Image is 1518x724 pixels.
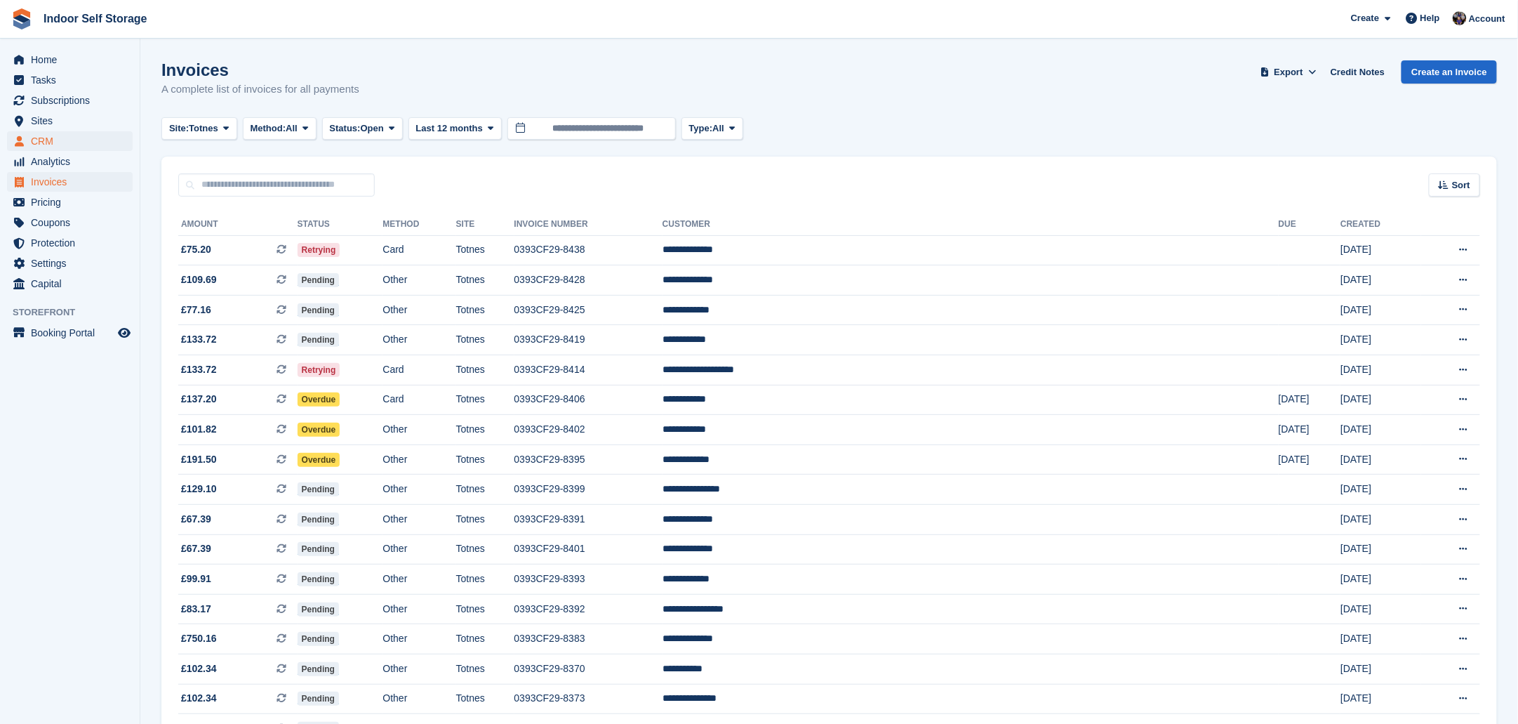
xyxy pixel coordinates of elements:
td: Other [382,475,455,505]
td: Totnes [456,684,514,714]
span: Account [1469,12,1505,26]
span: £77.16 [181,303,211,317]
span: £67.39 [181,541,211,556]
span: Last 12 months [416,121,483,136]
button: Type: All [681,117,743,140]
td: [DATE] [1340,415,1421,445]
td: 0393CF29-8425 [514,295,663,325]
span: Pending [298,692,339,706]
span: Pending [298,572,339,586]
span: Pending [298,632,339,646]
span: Protection [31,233,115,253]
span: Type: [689,121,713,136]
a: menu [7,131,133,151]
span: Booking Portal [31,323,115,343]
td: Totnes [456,624,514,654]
a: Preview store [116,324,133,341]
td: Totnes [456,445,514,475]
span: Site: [169,121,189,136]
a: menu [7,254,133,273]
td: [DATE] [1340,325,1421,355]
td: 0393CF29-8395 [514,445,663,475]
td: Totnes [456,565,514,595]
span: Pending [298,303,339,317]
span: £191.50 [181,452,217,467]
span: Capital [31,274,115,294]
a: Create an Invoice [1402,60,1497,84]
span: Status: [330,121,361,136]
span: Retrying [298,363,340,377]
span: Coupons [31,213,115,232]
td: Other [382,295,455,325]
span: Pending [298,273,339,287]
td: Other [382,594,455,624]
span: Pending [298,603,339,617]
span: Open [361,121,384,136]
td: 0393CF29-8419 [514,325,663,355]
span: Pending [298,662,339,676]
td: [DATE] [1340,355,1421,386]
button: Status: Open [322,117,403,140]
span: Pricing [31,192,115,212]
td: Totnes [456,534,514,565]
span: Overdue [298,453,340,467]
td: Totnes [456,235,514,265]
td: 0393CF29-8414 [514,355,663,386]
td: [DATE] [1340,594,1421,624]
span: £133.72 [181,362,217,377]
td: 0393CF29-8401 [514,534,663,565]
button: Method: All [243,117,317,140]
span: All [712,121,724,136]
button: Site: Totnes [161,117,237,140]
td: Totnes [456,385,514,415]
td: 0393CF29-8428 [514,265,663,296]
th: Status [298,213,383,236]
td: [DATE] [1340,295,1421,325]
td: Other [382,565,455,595]
span: Create [1351,11,1379,25]
td: [DATE] [1340,445,1421,475]
td: 0393CF29-8393 [514,565,663,595]
a: menu [7,323,133,343]
td: 0393CF29-8373 [514,684,663,714]
span: £101.82 [181,422,217,437]
td: Totnes [456,654,514,685]
td: 0393CF29-8391 [514,505,663,535]
span: £102.34 [181,662,217,676]
span: £129.10 [181,482,217,496]
span: £102.34 [181,691,217,706]
span: Invoices [31,172,115,192]
td: [DATE] [1340,565,1421,595]
td: [DATE] [1340,684,1421,714]
td: [DATE] [1340,475,1421,505]
a: menu [7,70,133,90]
span: Sort [1452,178,1470,192]
p: A complete list of invoices for all payments [161,81,359,98]
td: 0393CF29-8392 [514,594,663,624]
td: [DATE] [1340,265,1421,296]
td: Other [382,684,455,714]
span: Help [1420,11,1440,25]
button: Last 12 months [408,117,502,140]
td: [DATE] [1340,654,1421,685]
td: 0393CF29-8399 [514,475,663,505]
th: Created [1340,213,1421,236]
h1: Invoices [161,60,359,79]
th: Due [1279,213,1340,236]
span: £83.17 [181,602,211,617]
td: Totnes [456,475,514,505]
td: 0393CF29-8370 [514,654,663,685]
td: Totnes [456,355,514,386]
td: Totnes [456,325,514,355]
td: [DATE] [1340,505,1421,535]
span: Export [1274,65,1303,79]
span: Home [31,50,115,70]
span: Totnes [189,121,218,136]
td: [DATE] [1279,415,1340,445]
a: menu [7,111,133,131]
td: Other [382,445,455,475]
th: Customer [663,213,1279,236]
img: Sandra Pomeroy [1453,11,1467,25]
th: Amount [178,213,298,236]
td: [DATE] [1279,445,1340,475]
